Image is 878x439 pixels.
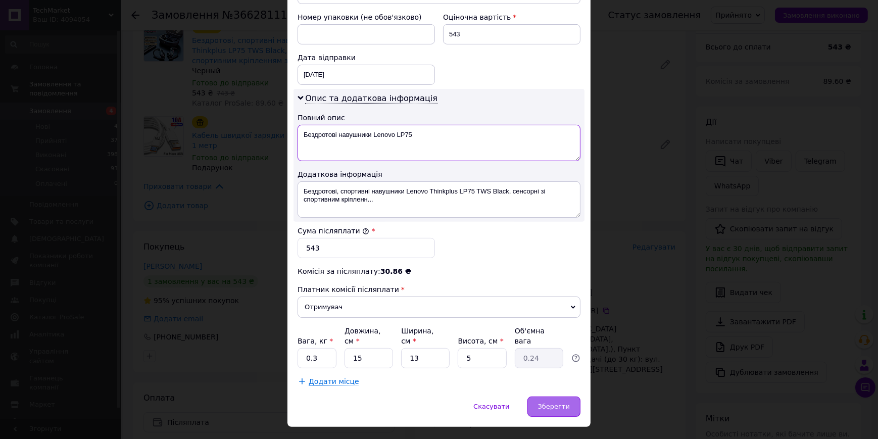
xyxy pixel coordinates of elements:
span: Опис та додаткова інформація [305,93,437,104]
div: Об'ємна вага [515,326,563,346]
textarea: Бездротові навушники Lenovo LP75 [298,125,580,161]
div: Додаткова інформація [298,169,580,179]
span: Зберегти [538,403,570,410]
label: Висота, см [458,337,503,345]
span: Платник комісії післяплати [298,285,399,294]
span: 30.86 ₴ [380,267,411,275]
div: Повний опис [298,113,580,123]
label: Довжина, см [345,327,381,345]
div: Оціночна вартість [443,12,580,22]
div: Номер упаковки (не обов'язково) [298,12,435,22]
label: Ширина, см [401,327,433,345]
label: Сума післяплати [298,227,369,235]
span: Скасувати [473,403,509,410]
div: Комісія за післяплату: [298,266,580,276]
span: Отримувач [298,297,580,318]
textarea: Бездротові, спортивні навушники Lenovo Thinkplus LP75 TWS Black, сенсорні зі спортивним кріпленн... [298,181,580,218]
div: Дата відправки [298,53,435,63]
label: Вага, кг [298,337,333,345]
span: Додати місце [309,377,359,386]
